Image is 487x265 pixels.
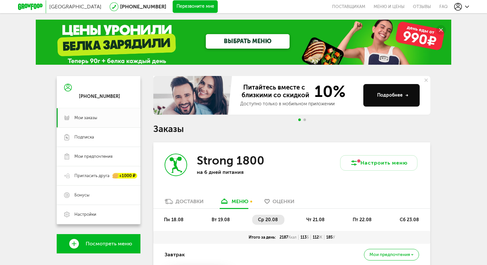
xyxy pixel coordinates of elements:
[57,166,140,185] a: Пригласить друга +1000 ₽
[74,115,97,121] span: Мои заказы
[176,198,204,204] div: Доставки
[57,108,140,128] a: Мои заказы
[310,83,346,99] span: 10%
[240,101,358,107] div: Доступно только в мобильном приложении
[377,92,408,99] div: Подробнее
[74,173,110,179] span: Пригласить друга
[161,198,207,208] a: Доставки
[369,252,410,257] span: Мои предпочтения
[306,217,325,222] span: чт 21.08
[113,173,137,179] div: +1000 ₽
[57,147,140,166] a: Мои предпочтения
[232,198,248,204] div: меню
[319,235,322,240] span: Ж
[258,217,278,222] span: ср 20.08
[57,205,140,224] a: Настройки
[206,34,290,49] a: ВЫБРАТЬ МЕНЮ
[272,198,294,204] span: Оценки
[57,128,140,147] a: Подписка
[79,94,120,99] div: [PHONE_NUMBER]
[165,249,185,261] h4: Завтрак
[363,84,420,107] button: Подробнее
[164,217,184,222] span: пн 18.08
[173,0,218,13] button: Перезвоните мне
[153,76,234,115] img: family-banner.579af9d.jpg
[86,241,132,247] span: Посмотреть меню
[57,234,140,253] a: Посмотреть меню
[153,125,430,133] h1: Заказы
[288,235,297,240] span: Ккал
[307,235,309,240] span: Б
[74,212,96,217] span: Настройки
[120,4,166,10] a: [PHONE_NUMBER]
[74,192,90,198] span: Бонусы
[333,235,335,240] span: У
[303,118,306,121] span: Go to slide 2
[49,4,101,10] span: [GEOGRAPHIC_DATA]
[212,217,230,222] span: вт 19.08
[261,198,298,208] a: Оценки
[74,154,112,159] span: Мои предпочтения
[57,185,140,205] a: Бонусы
[74,134,94,140] span: Подписка
[240,83,310,99] span: Питайтесь вместе с близкими со скидкой
[311,235,324,240] div: 112
[400,217,419,222] span: сб 23.08
[247,235,278,240] div: Итого за день:
[340,155,417,171] button: Настроить меню
[298,118,301,121] span: Go to slide 1
[299,235,311,240] div: 113
[278,235,299,240] div: 2187
[197,169,281,175] p: на 6 дней питания
[324,235,337,240] div: 185
[353,217,372,222] span: пт 22.08
[216,198,252,208] a: меню
[197,154,264,167] h3: Strong 1800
